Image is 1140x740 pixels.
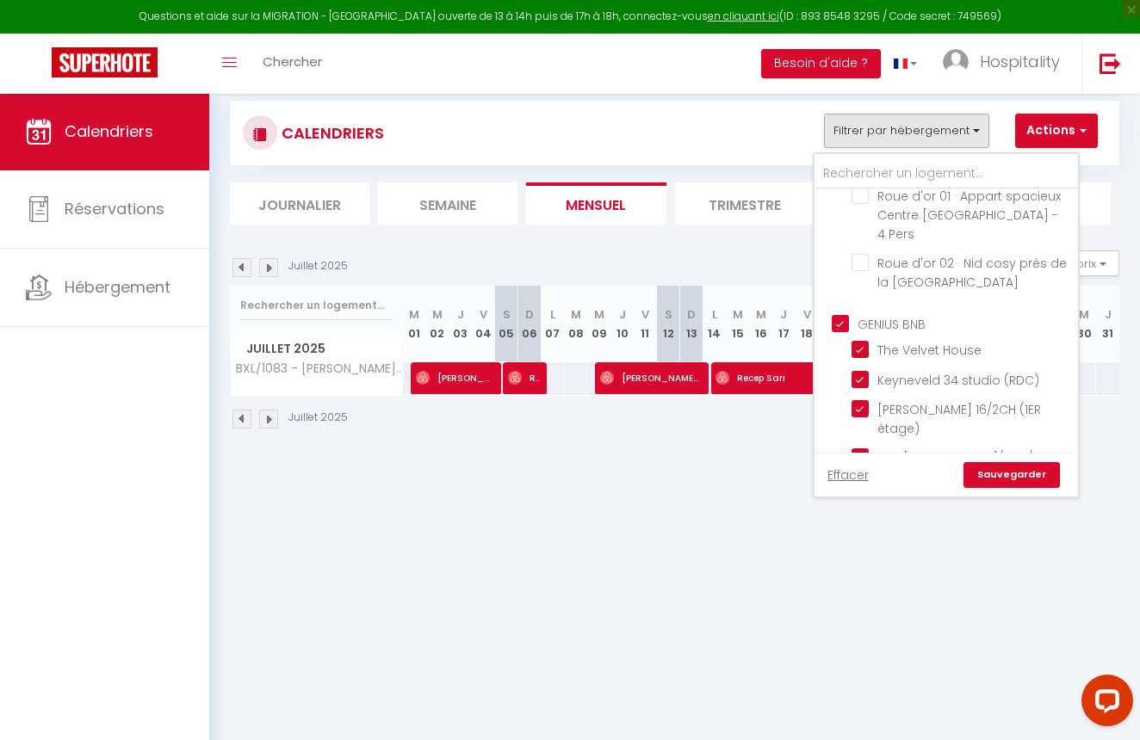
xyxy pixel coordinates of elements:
[231,336,402,361] span: Juillet 2025
[1068,668,1140,740] iframe: LiveChat chat widget
[943,49,969,75] img: ...
[756,306,766,323] abbr: M
[687,306,696,323] abbr: D
[425,286,449,362] th: 02
[526,182,666,225] li: Mensuel
[403,286,426,362] th: 01
[571,306,581,323] abbr: M
[963,462,1060,488] a: Sauvegarder
[796,286,819,362] th: 18
[708,9,779,23] a: en cliquant ici
[824,114,989,148] button: Filtrer par hébergement
[250,34,335,94] a: Chercher
[803,306,811,323] abbr: V
[594,306,604,323] abbr: M
[749,286,772,362] th: 16
[503,306,511,323] abbr: S
[1096,286,1119,362] th: 31
[1073,286,1096,362] th: 30
[780,306,787,323] abbr: J
[525,306,534,323] abbr: D
[233,362,406,375] span: BXL/1083 - [PERSON_NAME] · [PERSON_NAME] | Base en périphérie de [GEOGRAPHIC_DATA]
[815,158,1078,189] input: Rechercher un logement...
[1079,306,1089,323] abbr: M
[263,52,322,71] span: Chercher
[675,182,815,225] li: Trimestre
[409,306,419,323] abbr: M
[733,306,743,323] abbr: M
[65,120,153,142] span: Calendriers
[378,182,517,225] li: Semaine
[480,306,487,323] abbr: V
[449,286,472,362] th: 03
[230,182,369,225] li: Journalier
[877,401,1041,437] span: [PERSON_NAME] 16/2CH (1ER étage)
[761,49,881,78] button: Besoin d'aide ?
[877,188,1061,243] span: Roue d'or 01 · Appart spacieux Centre [GEOGRAPHIC_DATA] - 4 Pers
[827,466,869,484] a: Effacer
[564,286,587,362] th: 08
[240,290,393,321] input: Rechercher un logement...
[432,306,443,323] abbr: M
[1100,52,1121,74] img: logout
[610,286,634,362] th: 10
[716,361,863,394] span: Recep Sari
[416,361,493,394] span: [PERSON_NAME]
[877,372,1039,389] span: Keyneveld 34 studio (RDC)
[52,47,158,77] img: Super Booking
[457,306,464,323] abbr: J
[495,286,518,362] th: 05
[587,286,610,362] th: 09
[877,342,982,359] span: The Velvet House
[680,286,703,362] th: 13
[600,361,701,394] span: [PERSON_NAME] Espada
[634,286,657,362] th: 11
[1015,114,1098,148] button: Actions
[65,198,164,219] span: Réservations
[1105,306,1112,323] abbr: J
[277,114,384,152] h3: CALENDRIERS
[65,276,170,298] span: Hébergement
[772,286,796,362] th: 17
[877,255,1067,291] span: Roue d'or 02 · Nid cosy près de la [GEOGRAPHIC_DATA]
[288,258,348,274] p: Juillet 2025
[813,152,1080,498] div: Filtrer par hébergement
[703,286,726,362] th: 14
[542,286,565,362] th: 07
[288,410,348,426] p: Juillet 2025
[980,51,1060,72] span: Hospitality
[930,34,1081,94] a: ... Hospitality
[657,286,680,362] th: 12
[518,286,542,362] th: 06
[665,306,672,323] abbr: S
[619,306,626,323] abbr: J
[550,306,555,323] abbr: L
[641,306,649,323] abbr: V
[508,361,539,394] span: Romeo Axcel
[726,286,749,362] th: 15
[472,286,495,362] th: 04
[712,306,717,323] abbr: L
